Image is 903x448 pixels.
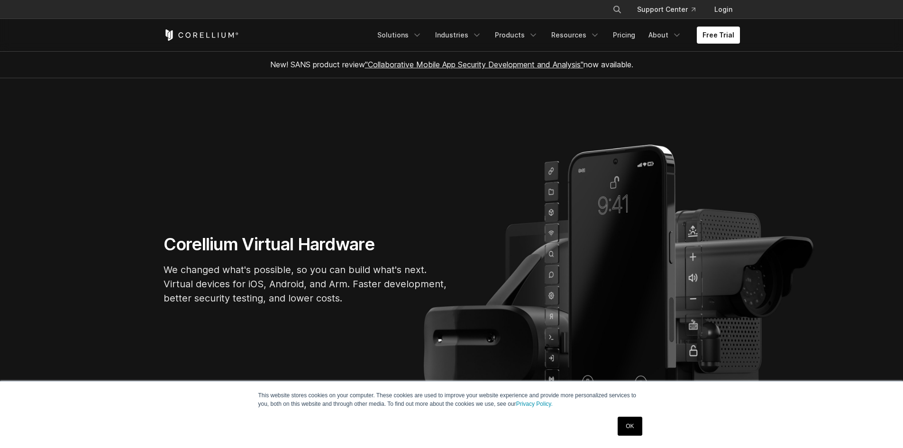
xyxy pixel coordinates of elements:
[609,1,626,18] button: Search
[697,27,740,44] a: Free Trial
[618,417,642,436] a: OK
[546,27,605,44] a: Resources
[643,27,687,44] a: About
[429,27,487,44] a: Industries
[164,234,448,255] h1: Corellium Virtual Hardware
[516,401,553,407] a: Privacy Policy.
[258,391,645,408] p: This website stores cookies on your computer. These cookies are used to improve your website expe...
[270,60,633,69] span: New! SANS product review now available.
[601,1,740,18] div: Navigation Menu
[707,1,740,18] a: Login
[489,27,544,44] a: Products
[607,27,641,44] a: Pricing
[164,263,448,305] p: We changed what's possible, so you can build what's next. Virtual devices for iOS, Android, and A...
[372,27,428,44] a: Solutions
[365,60,584,69] a: "Collaborative Mobile App Security Development and Analysis"
[372,27,740,44] div: Navigation Menu
[164,29,239,41] a: Corellium Home
[629,1,703,18] a: Support Center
